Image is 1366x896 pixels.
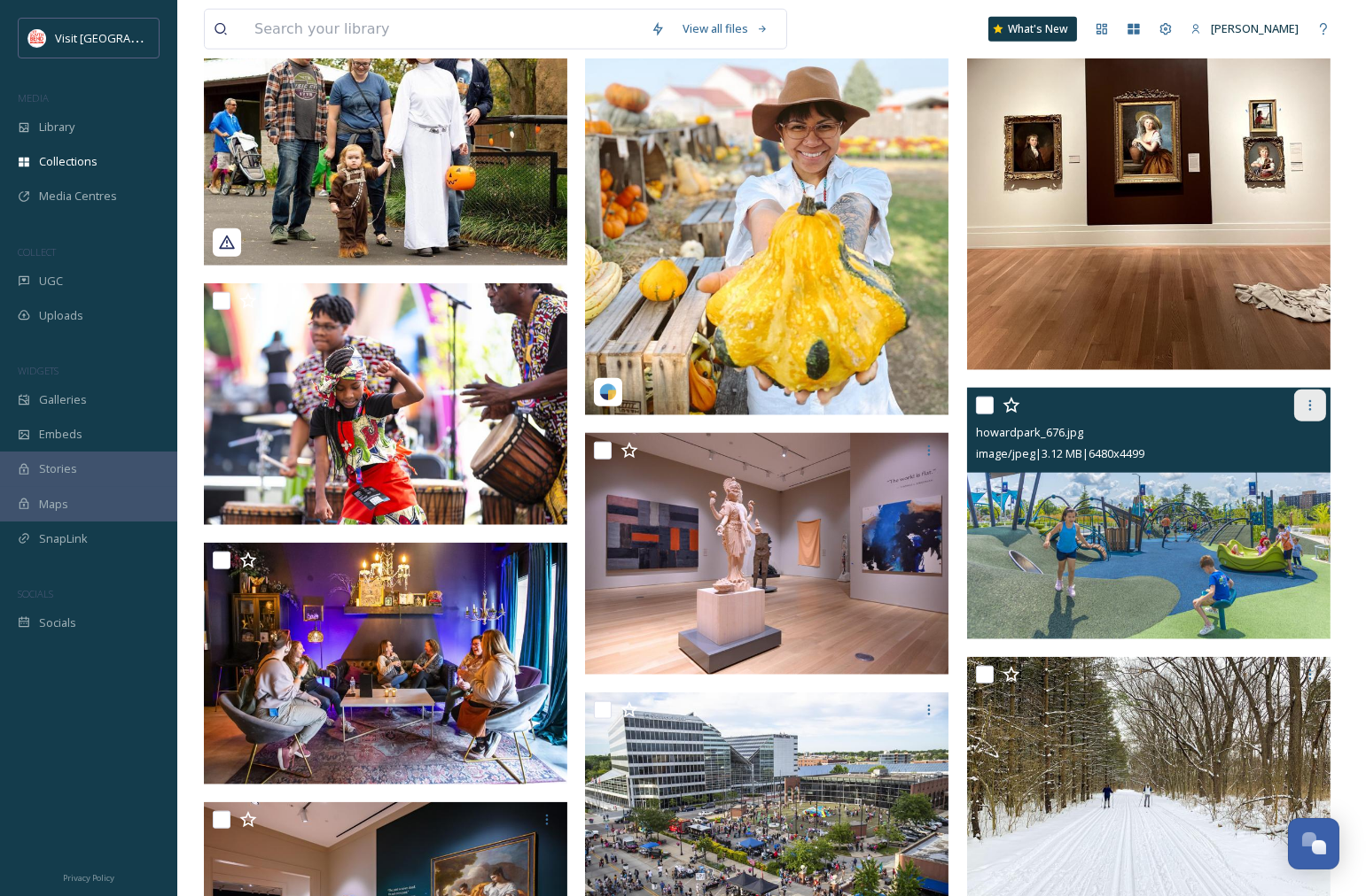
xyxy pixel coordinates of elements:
img: 40563ae40b590783d7e0dced9a79d128de339070be8bcdf0b97209ce534f1eab.jpg [204,22,567,265]
a: View all files [674,12,777,46]
span: howardpark_676.jpg [976,424,1083,440]
a: [PERSON_NAME] [1182,12,1307,46]
span: Visit [GEOGRAPHIC_DATA] [55,29,192,46]
img: 240418 Tacos and Tequila Trail_006.jpg [204,543,567,785]
input: Search your library [246,10,642,49]
span: WIDGETS [18,364,59,377]
img: 6d0707b40774b8d4a2ab430392874cab277cc77d0edc6d9733bd15eb04d958c6.jpg [585,432,948,675]
span: Privacy Policy [63,872,114,884]
span: Uploads [39,307,83,324]
span: image/jpeg | 3.12 MB | 6480 x 4499 [976,445,1144,461]
span: Media Centres [39,188,117,205]
a: What's New [988,17,1077,42]
span: SnapLink [39,530,88,547]
img: snapsea-logo.png [599,383,617,401]
span: Galleries [39,391,87,408]
span: SOCIALS [18,587,53,600]
span: Maps [39,496,68,513]
span: UGC [39,273,63,290]
img: vsbm-stackedMISH_CMYKlogo2017.jpg [28,29,46,47]
span: [PERSON_NAME] [1211,20,1299,36]
span: Stories [39,460,77,477]
img: howardpark_676.jpg [967,388,1331,640]
img: 240914 Fusion Fest_041.jpg [204,283,567,526]
span: COLLECT [18,245,56,259]
span: Collections [39,153,98,170]
span: MEDIA [18,91,49,104]
span: Socials [39,614,76,631]
span: Embeds [39,426,82,443]
button: Open Chat [1288,818,1339,869]
span: Library [39,119,74,135]
a: Privacy Policy [63,866,114,887]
